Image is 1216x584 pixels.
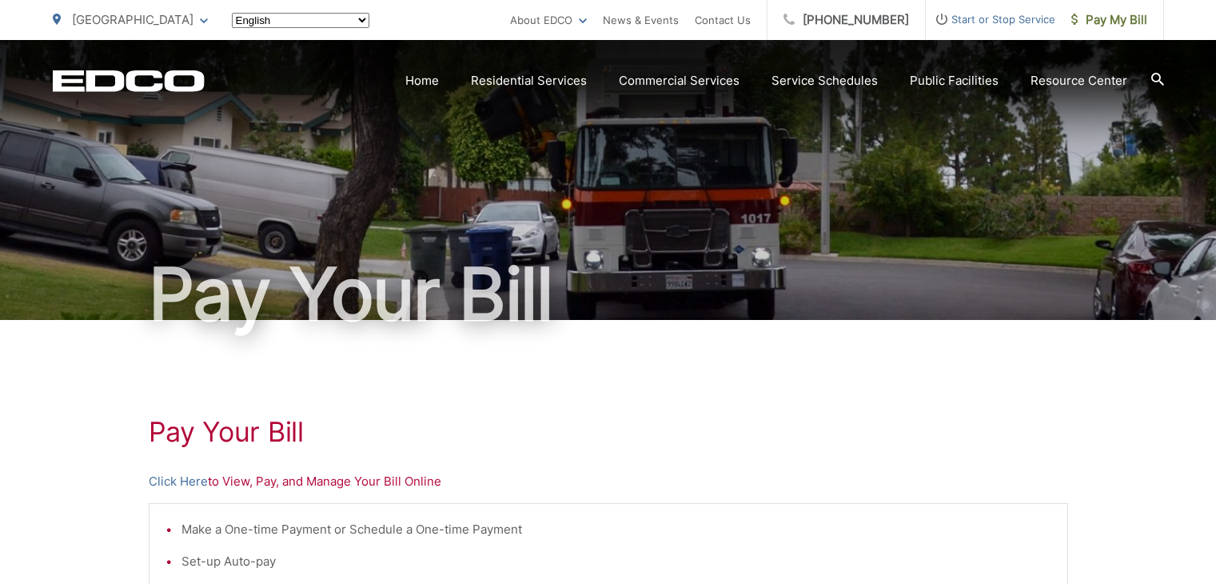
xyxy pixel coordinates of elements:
li: Set-up Auto-pay [181,552,1051,571]
a: Public Facilities [910,71,999,90]
a: Residential Services [471,71,587,90]
a: Commercial Services [619,71,740,90]
a: News & Events [603,10,679,30]
a: Home [405,71,439,90]
a: Contact Us [695,10,751,30]
select: Select a language [232,13,369,28]
span: Pay My Bill [1071,10,1147,30]
span: [GEOGRAPHIC_DATA] [72,12,193,27]
a: EDCD logo. Return to the homepage. [53,70,205,92]
a: Resource Center [1031,71,1127,90]
li: Make a One-time Payment or Schedule a One-time Payment [181,520,1051,539]
a: About EDCO [510,10,587,30]
p: to View, Pay, and Manage Your Bill Online [149,472,1068,491]
a: Service Schedules [771,71,878,90]
a: Click Here [149,472,208,491]
h1: Pay Your Bill [53,254,1164,334]
h1: Pay Your Bill [149,416,1068,448]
